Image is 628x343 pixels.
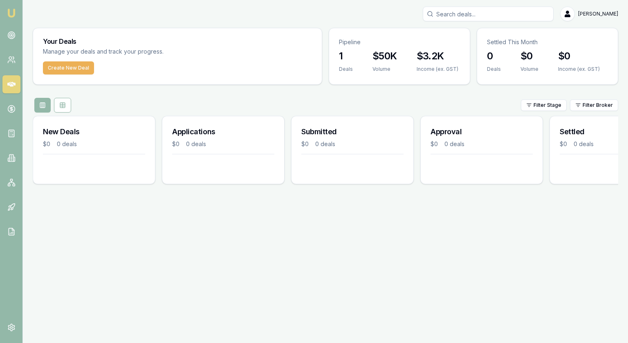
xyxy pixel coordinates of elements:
h3: Applications [172,126,274,138]
p: Settled This Month [487,38,608,46]
span: Filter Stage [534,102,561,108]
h3: 0 [487,50,501,63]
div: 0 deals [186,140,206,148]
h3: $3.2K [417,50,458,63]
input: Search deals [423,7,554,21]
div: $0 [431,140,438,148]
div: Income (ex. GST) [558,66,600,72]
h3: Approval [431,126,533,138]
p: Manage your deals and track your progress. [43,47,252,56]
div: $0 [560,140,567,148]
span: Filter Broker [583,102,613,108]
img: emu-icon-u.png [7,8,16,18]
div: Volume [372,66,397,72]
div: Deals [487,66,501,72]
h3: New Deals [43,126,145,138]
h3: $0 [558,50,600,63]
div: $0 [172,140,179,148]
div: 0 deals [574,140,594,148]
span: [PERSON_NAME] [578,11,618,17]
div: Deals [339,66,353,72]
h3: $50K [372,50,397,63]
h3: $0 [520,50,538,63]
div: 0 deals [57,140,77,148]
div: 0 deals [315,140,335,148]
div: 0 deals [444,140,464,148]
div: Volume [520,66,538,72]
p: Pipeline [339,38,460,46]
div: Income (ex. GST) [417,66,458,72]
div: $0 [43,140,50,148]
h3: Your Deals [43,38,312,45]
button: Filter Stage [521,99,567,111]
h3: Submitted [301,126,404,138]
button: Filter Broker [570,99,618,111]
button: Create New Deal [43,61,94,74]
div: $0 [301,140,309,148]
h3: 1 [339,50,353,63]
